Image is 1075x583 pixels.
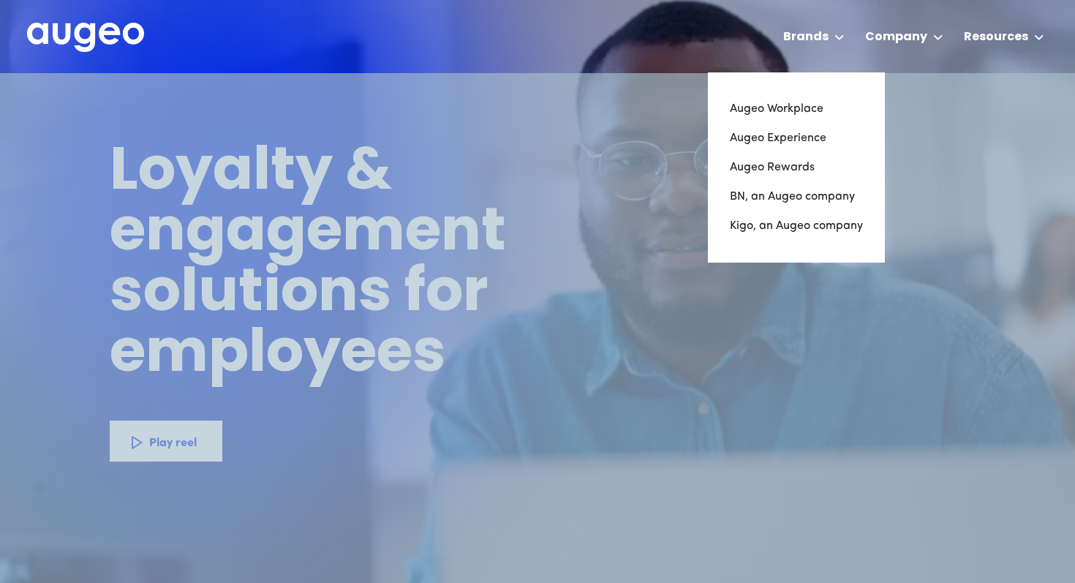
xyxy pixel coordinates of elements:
[27,23,144,53] a: home
[708,72,885,263] nav: Brands
[865,29,927,46] div: Company
[27,23,144,53] img: Augeo's full logo in white.
[964,29,1028,46] div: Resources
[730,153,863,182] a: Augeo Rewards
[730,124,863,153] a: Augeo Experience
[730,211,863,241] a: Kigo, an Augeo company
[730,94,863,124] a: Augeo Workplace
[730,182,863,211] a: BN, an Augeo company
[783,29,829,46] div: Brands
